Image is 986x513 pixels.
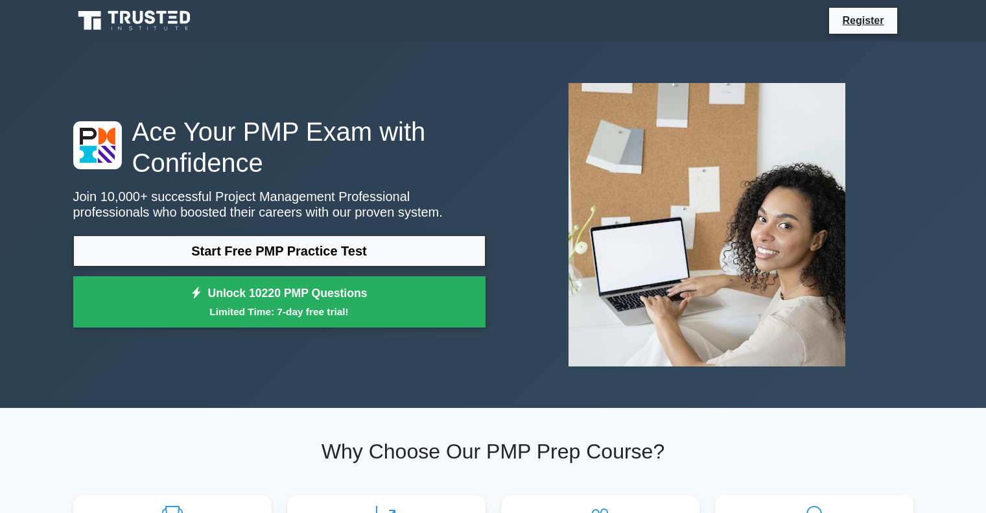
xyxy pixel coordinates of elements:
[73,439,913,464] h2: Why Choose Our PMP Prep Course?
[73,116,486,178] h1: Ace Your PMP Exam with Confidence
[73,189,486,220] p: Join 10,000+ successful Project Management Professional professionals who boosted their careers w...
[73,276,486,328] a: Unlock 10220 PMP QuestionsLimited Time: 7-day free trial!
[834,12,891,29] a: Register
[73,235,486,267] a: Start Free PMP Practice Test
[89,304,469,319] small: Limited Time: 7-day free trial!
